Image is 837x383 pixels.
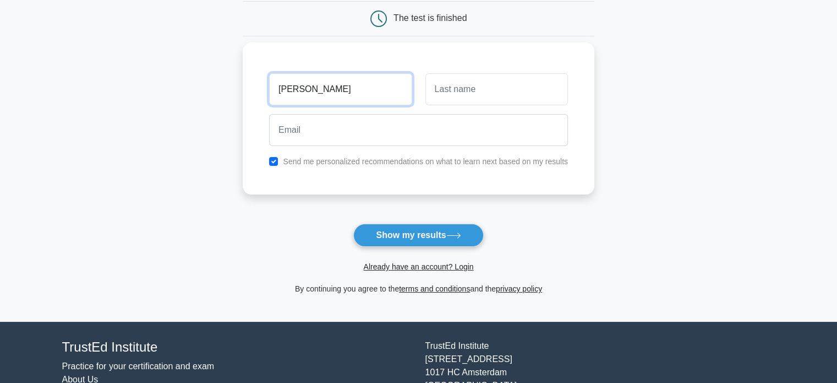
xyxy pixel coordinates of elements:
input: Last name [425,73,568,105]
label: Send me personalized recommendations on what to learn next based on my results [283,157,568,166]
input: First name [269,73,412,105]
a: privacy policy [496,284,542,293]
h4: TrustEd Institute [62,339,412,355]
div: The test is finished [393,13,467,23]
a: Already have an account? Login [363,262,473,271]
input: Email [269,114,568,146]
a: terms and conditions [399,284,470,293]
button: Show my results [353,224,483,247]
div: By continuing you agree to the and the [236,282,601,295]
a: Practice for your certification and exam [62,362,215,371]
